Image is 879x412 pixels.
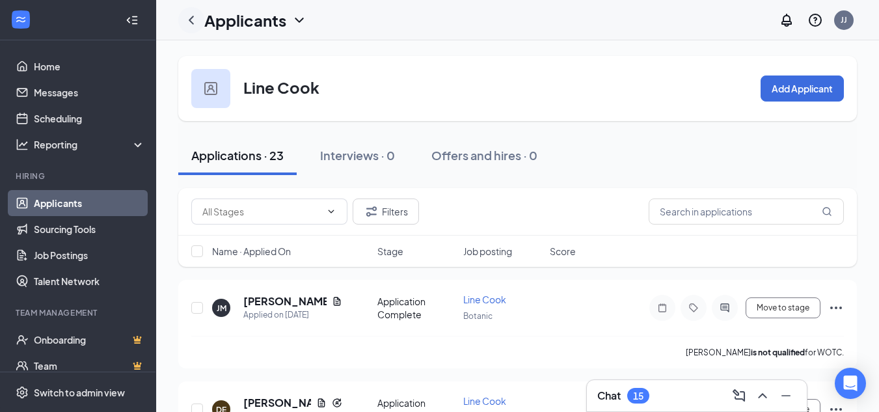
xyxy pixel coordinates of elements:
svg: ComposeMessage [731,388,747,404]
div: Reporting [34,138,146,151]
a: Sourcing Tools [34,216,145,242]
a: Applicants [34,190,145,216]
svg: MagnifyingGlass [822,206,832,217]
h1: Applicants [204,9,286,31]
button: Move to stage [746,297,820,318]
span: Job posting [463,245,512,258]
svg: Filter [364,204,379,219]
p: [PERSON_NAME] for WOTC. [686,347,844,358]
a: Home [34,53,145,79]
span: Line Cook [463,395,506,407]
div: Offers and hires · 0 [431,147,537,163]
svg: Analysis [16,138,29,151]
svg: Notifications [779,12,794,28]
div: Open Intercom Messenger [835,368,866,399]
a: TeamCrown [34,353,145,379]
span: Line Cook [463,294,506,305]
div: Applied on [DATE] [243,309,342,322]
button: Filter Filters [353,199,419,225]
button: ComposeMessage [729,385,750,406]
svg: Document [332,296,342,307]
div: JM [217,303,226,314]
svg: Reapply [332,398,342,408]
svg: Collapse [126,14,139,27]
button: Add Applicant [761,76,844,102]
div: 15 [633,391,643,402]
h5: [PERSON_NAME] [243,294,327,309]
svg: Document [316,398,327,408]
a: Scheduling [34,105,145,131]
svg: ChevronDown [326,206,336,217]
h5: [PERSON_NAME] [243,396,311,410]
svg: ChevronLeft [183,12,199,28]
a: Messages [34,79,145,105]
span: Botanic [463,311,493,321]
button: Minimize [776,385,796,406]
svg: Ellipses [828,300,844,316]
div: Hiring [16,171,142,182]
svg: Note [655,303,670,313]
a: OnboardingCrown [34,327,145,353]
div: JJ [841,14,847,25]
div: Application Complete [377,295,456,321]
b: is not qualified [751,348,805,357]
svg: QuestionInfo [807,12,823,28]
span: Stage [377,245,403,258]
div: Applications · 23 [191,147,284,163]
input: Search in applications [649,199,844,225]
div: Switch to admin view [34,386,125,399]
svg: ActiveChat [717,303,733,313]
div: Team Management [16,307,142,318]
h3: Line Cook [243,76,319,98]
button: ChevronUp [752,385,773,406]
svg: Tag [686,303,701,313]
svg: Settings [16,386,29,399]
h3: Chat [597,389,621,403]
svg: WorkstreamLogo [14,13,27,26]
a: Talent Network [34,268,145,294]
svg: Minimize [778,388,794,404]
div: Interviews · 0 [320,147,395,163]
span: Name · Applied On [212,245,291,258]
img: user icon [204,82,217,95]
svg: ChevronUp [755,388,770,404]
svg: ChevronDown [291,12,307,28]
span: Score [550,245,576,258]
input: All Stages [202,204,321,219]
a: Job Postings [34,242,145,268]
